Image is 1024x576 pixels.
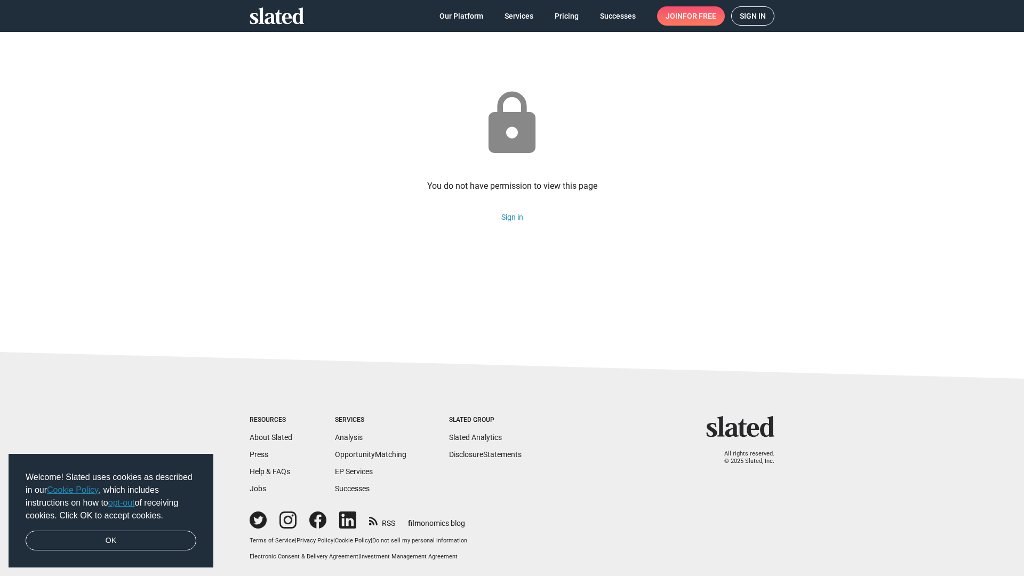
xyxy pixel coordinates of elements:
[600,6,636,26] span: Successes
[501,213,523,221] a: Sign in
[108,498,135,507] a: opt-out
[26,471,196,522] span: Welcome! Slated uses cookies as described in our , which includes instructions on how to of recei...
[731,6,774,26] a: Sign in
[335,484,370,493] a: Successes
[666,6,716,26] span: Join
[335,537,371,544] a: Cookie Policy
[449,433,502,442] a: Slated Analytics
[439,6,483,26] span: Our Platform
[496,6,542,26] a: Services
[335,467,373,476] a: EP Services
[335,416,406,425] div: Services
[250,416,292,425] div: Resources
[250,467,290,476] a: Help & FAQs
[369,512,395,529] a: RSS
[740,7,766,25] span: Sign in
[591,6,644,26] a: Successes
[333,537,335,544] span: |
[713,450,774,466] p: All rights reserved. © 2025 Slated, Inc.
[657,6,725,26] a: Joinfor free
[250,553,358,560] a: Electronic Consent & Delivery Agreement
[295,537,297,544] span: |
[449,450,522,459] a: DisclosureStatements
[477,89,547,159] mat-icon: lock
[297,537,333,544] a: Privacy Policy
[250,433,292,442] a: About Slated
[449,416,522,425] div: Slated Group
[371,537,372,544] span: |
[47,485,99,494] a: Cookie Policy
[372,537,467,545] button: Do not sell my personal information
[360,553,458,560] a: Investment Management Agreement
[546,6,587,26] a: Pricing
[250,484,266,493] a: Jobs
[250,450,268,459] a: Press
[335,433,363,442] a: Analysis
[9,454,213,568] div: cookieconsent
[505,6,533,26] span: Services
[250,537,295,544] a: Terms of Service
[427,180,597,191] div: You do not have permission to view this page
[683,6,716,26] span: for free
[408,510,465,529] a: filmonomics blog
[555,6,579,26] span: Pricing
[358,553,360,560] span: |
[26,531,196,551] a: dismiss cookie message
[408,519,421,527] span: film
[431,6,492,26] a: Our Platform
[335,450,406,459] a: OpportunityMatching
